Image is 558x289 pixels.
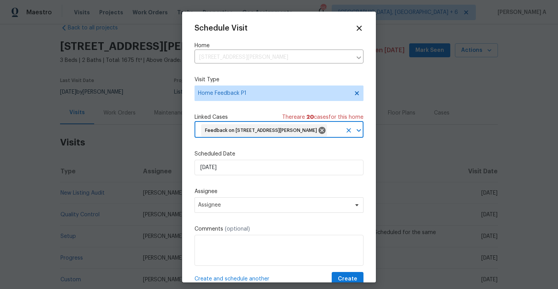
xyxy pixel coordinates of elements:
label: Assignee [195,188,363,195]
span: There are case s for this home [282,113,363,121]
button: Open [353,125,364,136]
button: Clear [343,125,354,136]
span: 20 [307,115,314,120]
span: Close [355,24,363,32]
label: Home [195,42,363,50]
label: Scheduled Date [195,150,363,158]
span: Create [338,274,357,284]
label: Visit Type [195,76,363,84]
input: M/D/YYYY [195,160,363,175]
span: Create and schedule another [195,275,269,283]
span: Schedule Visit [195,24,248,32]
div: Feedback on [STREET_ADDRESS][PERSON_NAME] [201,124,327,137]
span: Linked Cases [195,113,228,121]
span: (optional) [225,226,250,232]
button: Create [332,272,363,286]
span: Home Feedback P1 [198,89,349,97]
label: Comments [195,225,363,233]
span: Assignee [198,202,350,208]
input: Enter in an address [195,51,352,63]
span: Feedback on [STREET_ADDRESS][PERSON_NAME] [205,127,320,134]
